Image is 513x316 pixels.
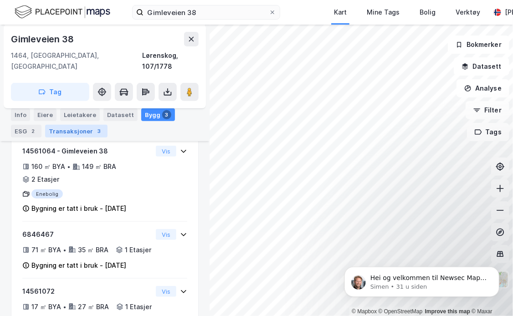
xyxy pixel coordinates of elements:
div: 1 Etasjer [125,301,152,312]
button: Datasett [454,57,509,76]
a: OpenStreetMap [379,308,423,315]
img: logo.f888ab2527a4732fd821a326f86c7f29.svg [15,4,110,20]
button: Tags [467,123,509,141]
div: Lørenskog, 107/1778 [142,50,199,72]
div: • [63,303,67,311]
div: 14561064 - Gimleveien 38 [22,146,152,157]
div: Gimleveien 38 [11,32,75,46]
div: ESG [11,125,41,138]
button: Bokmerker [448,36,509,54]
div: 35 ㎡ BRA [78,245,108,255]
div: Info [11,108,30,121]
div: 3 [95,127,104,136]
div: 6846467 [22,229,152,240]
button: Filter [466,101,509,119]
div: Verktøy [456,7,480,18]
button: Tag [11,83,89,101]
div: 3 [162,110,171,119]
div: 149 ㎡ BRA [82,161,116,172]
div: Datasett [103,108,138,121]
button: Vis [156,146,176,157]
div: 1 Etasjer [125,245,151,255]
div: 27 ㎡ BRA [78,301,109,312]
div: 17 ㎡ BYA [31,301,61,312]
button: Analyse [457,79,509,97]
div: Kart [334,7,347,18]
div: 71 ㎡ BYA [31,245,61,255]
a: Improve this map [425,308,470,315]
div: Mine Tags [367,7,400,18]
div: Bygning er tatt i bruk - [DATE] [31,260,126,271]
div: Bygg [141,108,175,121]
a: Mapbox [352,308,377,315]
div: • [63,246,67,254]
button: Vis [156,229,176,240]
button: Vis [156,286,176,297]
div: Bygning er tatt i bruk - [DATE] [31,203,126,214]
input: Søk på adresse, matrikkel, gårdeiere, leietakere eller personer [144,5,269,19]
iframe: Intercom notifications melding [331,248,513,311]
div: 2 [29,127,38,136]
div: Transaksjoner [45,125,108,138]
div: 160 ㎡ BYA [31,161,65,172]
div: 1464, [GEOGRAPHIC_DATA], [GEOGRAPHIC_DATA] [11,50,142,72]
div: 2 Etasjer [31,174,59,185]
div: Eiere [34,108,56,121]
div: • [67,163,71,170]
div: Bolig [420,7,436,18]
div: 14561072 [22,286,152,297]
div: Leietakere [60,108,100,121]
